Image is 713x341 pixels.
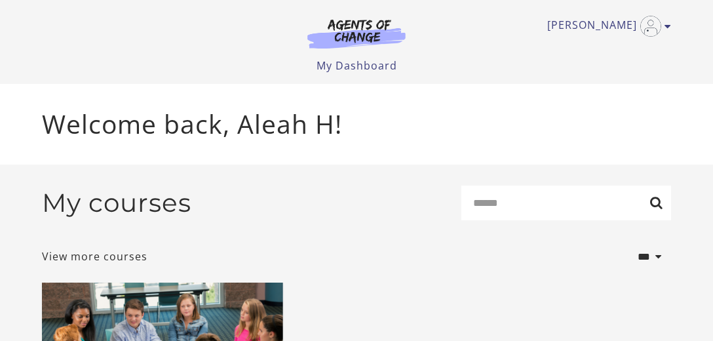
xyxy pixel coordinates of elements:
[42,105,671,144] p: Welcome back, Aleah H!
[294,18,419,49] img: Agents of Change Logo
[42,249,147,264] a: View more courses
[317,58,397,73] a: My Dashboard
[547,16,665,37] a: Toggle menu
[42,188,191,218] h2: My courses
